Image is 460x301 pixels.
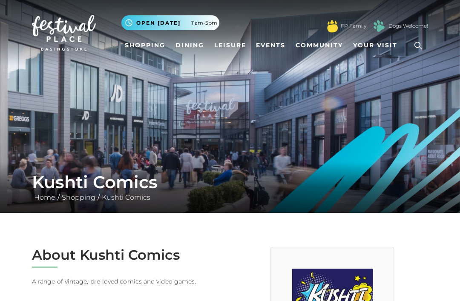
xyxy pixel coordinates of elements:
a: Home [32,193,57,201]
a: FP Family [341,22,366,30]
a: Leisure [211,37,250,53]
a: Kushti Comics [100,193,152,201]
a: Shopping [60,193,98,201]
a: Shopping [121,37,169,53]
p: A range of vintage, pre-loved comics and video games. [32,276,224,287]
a: Dogs Welcome! [388,22,428,30]
h1: Kushti Comics [32,172,428,192]
a: Community [292,37,346,53]
a: Dining [172,37,207,53]
button: Open [DATE] 11am-5pm [121,15,219,30]
img: Festival Place Logo [32,15,96,51]
h2: About Kushti Comics [32,247,224,263]
span: Your Visit [353,41,397,50]
span: Open [DATE] [136,19,181,27]
a: Your Visit [350,37,405,53]
span: 11am-5pm [191,19,217,27]
div: / / [26,172,434,203]
a: Events [253,37,289,53]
